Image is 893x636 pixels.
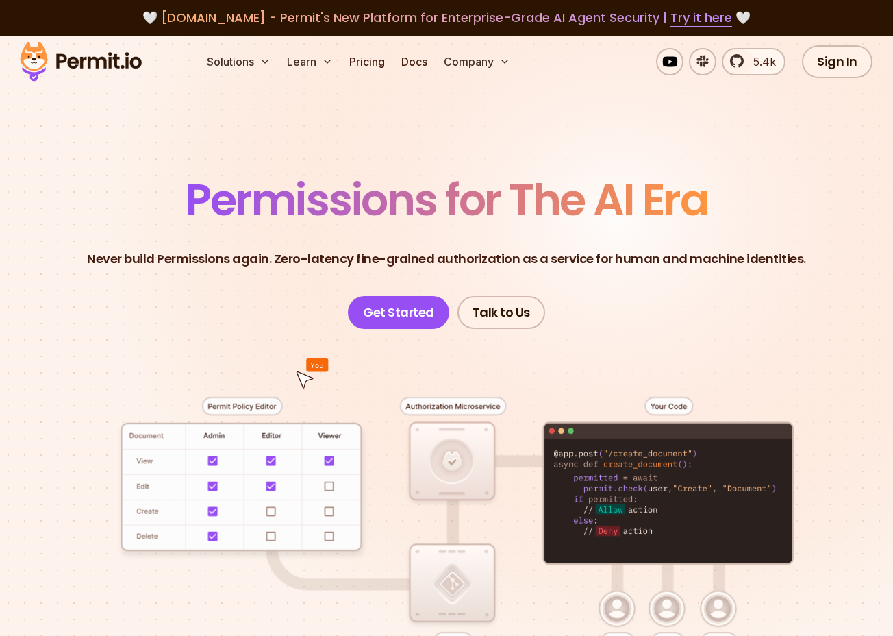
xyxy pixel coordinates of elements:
a: Docs [396,48,433,75]
span: 5.4k [745,53,776,70]
a: Sign In [802,45,872,78]
span: Permissions for The AI Era [186,169,707,230]
span: [DOMAIN_NAME] - Permit's New Platform for Enterprise-Grade AI Agent Security | [161,9,732,26]
button: Solutions [201,48,276,75]
button: Learn [281,48,338,75]
a: Try it here [670,9,732,27]
button: Company [438,48,516,75]
div: 🤍 🤍 [33,8,860,27]
img: Permit logo [14,38,148,85]
a: 5.4k [722,48,785,75]
a: Talk to Us [457,296,545,329]
a: Get Started [348,296,449,329]
p: Never build Permissions again. Zero-latency fine-grained authorization as a service for human and... [87,249,806,269]
a: Pricing [344,48,390,75]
